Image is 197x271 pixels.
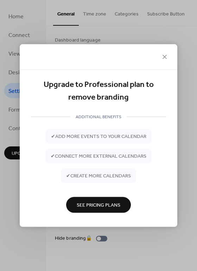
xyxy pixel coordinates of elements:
span: See Pricing Plans [77,202,120,209]
div: Upgrade to Professional plan to remove branding [31,78,166,104]
span: ✔ create more calendars [66,172,131,180]
span: ADDITIONAL BENEFITS [70,113,127,121]
button: See Pricing Plans [66,197,131,213]
span: ✔ add more events to your calendar [51,133,146,140]
span: ✔ connect more external calendars [51,153,146,160]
